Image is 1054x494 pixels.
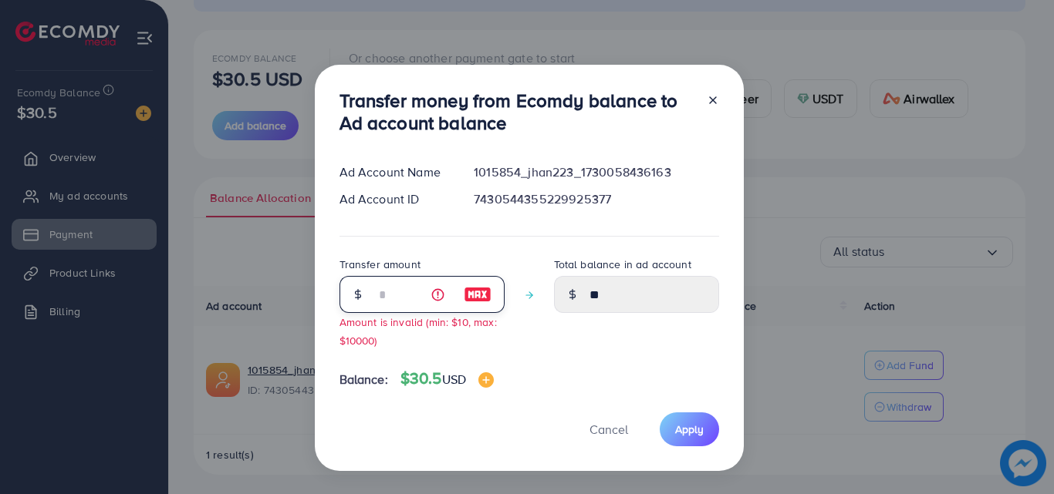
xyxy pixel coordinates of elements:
[478,372,494,388] img: image
[554,257,691,272] label: Total balance in ad account
[442,371,466,388] span: USD
[327,163,462,181] div: Ad Account Name
[570,412,647,445] button: Cancel
[340,257,421,272] label: Transfer amount
[660,412,719,445] button: Apply
[589,421,628,438] span: Cancel
[327,190,462,208] div: Ad Account ID
[340,371,388,388] span: Balance:
[464,285,492,304] img: image
[340,89,694,134] h3: Transfer money from Ecomdy balance to Ad account balance
[461,190,731,208] div: 7430544355229925377
[400,369,494,388] h4: $30.5
[340,314,497,347] small: Amount is invalid (min: $10, max: $10000)
[461,163,731,181] div: 1015854_jhan223_1730058436163
[675,422,704,437] span: Apply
